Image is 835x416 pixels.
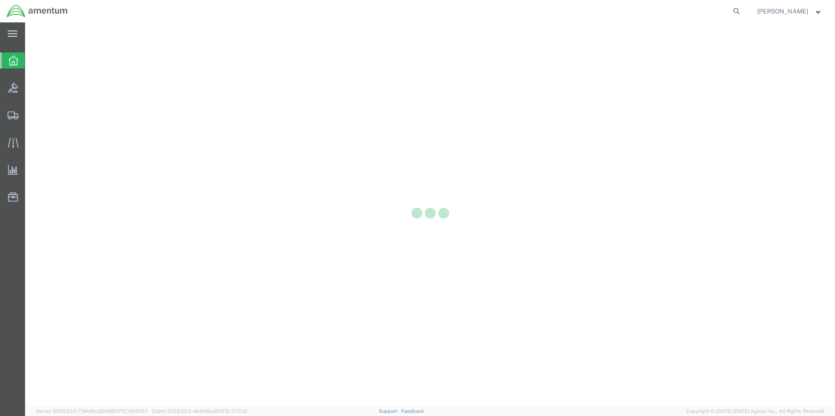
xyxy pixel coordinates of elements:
[6,4,68,18] img: logo
[757,6,808,16] span: Rebecca Thorstenson
[36,408,148,414] span: Server: 2025.20.0-734e5bc92d9
[686,407,824,415] span: Copyright © [DATE]-[DATE] Agistix Inc., All Rights Reserved
[111,408,148,414] span: [DATE] 09:51:07
[214,408,248,414] span: [DATE] 17:21:12
[401,408,424,414] a: Feedback
[757,6,823,17] button: [PERSON_NAME]
[379,408,401,414] a: Support
[152,408,248,414] span: Client: 2025.20.0-e640dba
